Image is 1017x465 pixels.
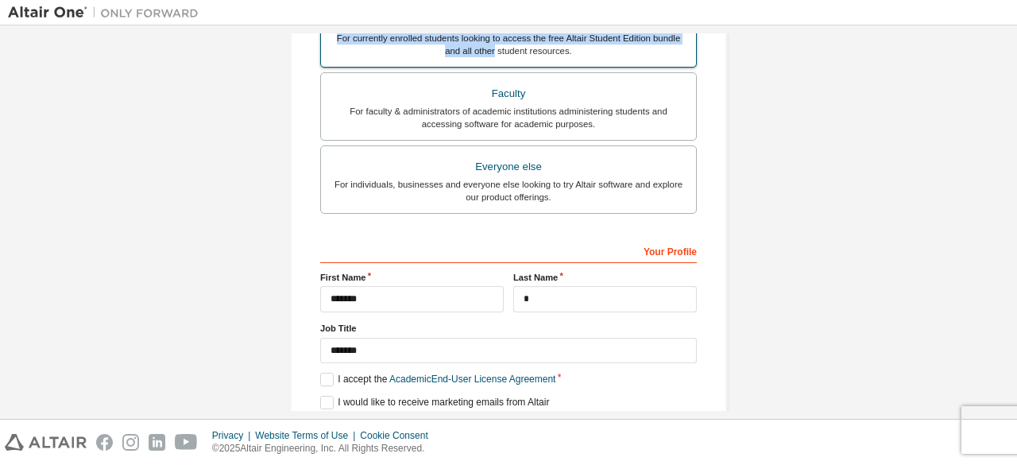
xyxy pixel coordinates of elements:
[331,32,686,57] div: For currently enrolled students looking to access the free Altair Student Edition bundle and all ...
[513,271,697,284] label: Last Name
[320,373,555,386] label: I accept the
[8,5,207,21] img: Altair One
[331,105,686,130] div: For faculty & administrators of academic institutions administering students and accessing softwa...
[331,178,686,203] div: For individuals, businesses and everyone else looking to try Altair software and explore our prod...
[389,374,555,385] a: Academic End-User License Agreement
[320,238,697,263] div: Your Profile
[320,322,697,335] label: Job Title
[122,434,139,451] img: instagram.svg
[212,429,255,442] div: Privacy
[320,271,504,284] label: First Name
[360,429,437,442] div: Cookie Consent
[255,429,360,442] div: Website Terms of Use
[212,442,438,455] p: © 2025 Altair Engineering, Inc. All Rights Reserved.
[96,434,113,451] img: facebook.svg
[331,156,686,178] div: Everyone else
[331,83,686,105] div: Faculty
[320,396,549,409] label: I would like to receive marketing emails from Altair
[5,434,87,451] img: altair_logo.svg
[149,434,165,451] img: linkedin.svg
[175,434,198,451] img: youtube.svg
